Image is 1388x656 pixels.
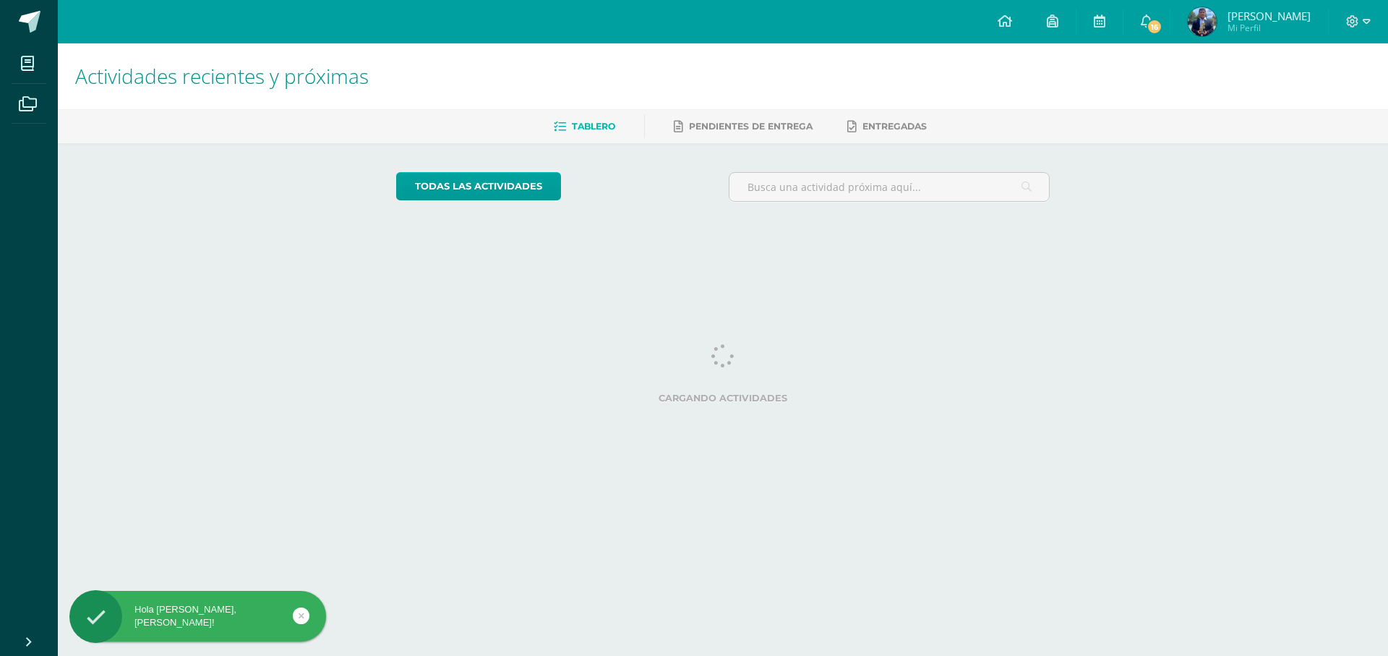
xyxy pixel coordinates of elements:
[572,121,615,132] span: Tablero
[75,62,369,90] span: Actividades recientes y próximas
[69,603,326,629] div: Hola [PERSON_NAME], [PERSON_NAME]!
[1228,9,1311,23] span: [PERSON_NAME]
[847,115,927,138] a: Entregadas
[1228,22,1311,34] span: Mi Perfil
[396,172,561,200] a: todas las Actividades
[689,121,813,132] span: Pendientes de entrega
[554,115,615,138] a: Tablero
[1188,7,1217,36] img: b2003c458a60a8a4b05f38cc1ba93a18.png
[729,173,1050,201] input: Busca una actividad próxima aquí...
[1147,19,1162,35] span: 16
[862,121,927,132] span: Entregadas
[674,115,813,138] a: Pendientes de entrega
[396,393,1050,404] label: Cargando actividades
